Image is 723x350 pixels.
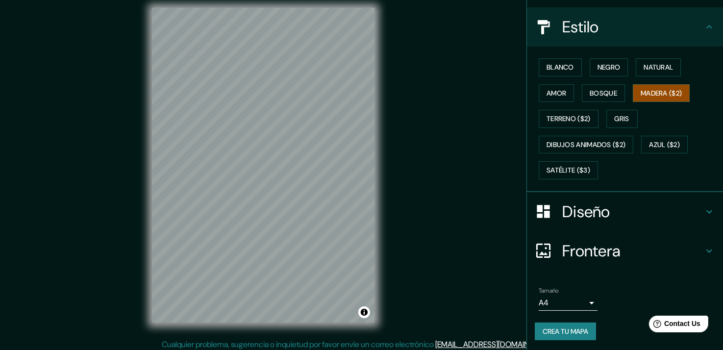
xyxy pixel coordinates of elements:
button: Azul ($2) [641,136,688,154]
div: A4 [539,295,598,311]
div: Estilo [527,7,723,47]
button: Toggle attribution [358,306,370,318]
button: Natural [636,58,681,76]
button: Negro [590,58,628,76]
div: Frontera [527,231,723,271]
canvas: Map [152,8,375,323]
button: Crea tu mapa [535,323,596,341]
button: Satélite ($3) [539,161,598,179]
iframe: Help widget launcher [636,312,712,339]
h4: Diseño [562,202,703,222]
button: Bosque [582,84,625,102]
div: Diseño [527,192,723,231]
a: [EMAIL_ADDRESS][DOMAIN_NAME] [435,339,556,350]
button: Blanco [539,58,582,76]
button: Amor [539,84,574,102]
button: Madera ($2) [633,84,690,102]
h4: Estilo [562,17,703,37]
button: Gris [606,110,638,128]
h4: Frontera [562,241,703,261]
button: Dibujos animados ($2) [539,136,633,154]
button: Terreno ($2) [539,110,598,128]
label: Tamaño [539,286,559,295]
